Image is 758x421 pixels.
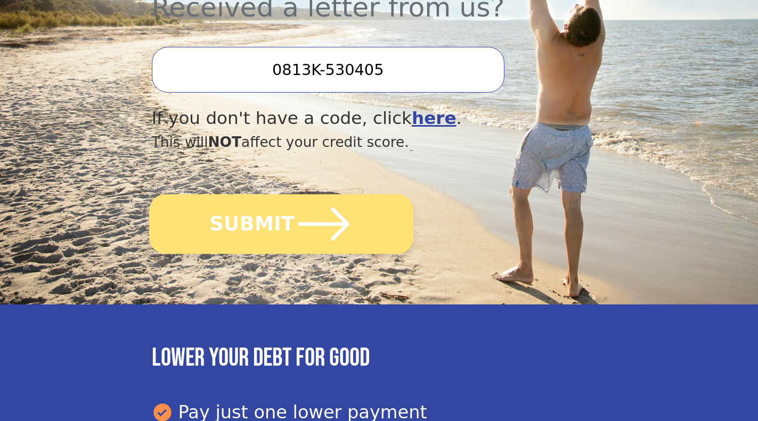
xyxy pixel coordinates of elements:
div: This will affect your credit score. [152,131,539,153]
h3: Lower your debt for good [152,343,607,374]
span: NOT [208,134,242,150]
button: SUBMIT [149,194,413,254]
input: Enter your Offer Code: [152,47,504,93]
a: here [412,108,457,128]
div: If you don't have a code, click . [152,105,539,131]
